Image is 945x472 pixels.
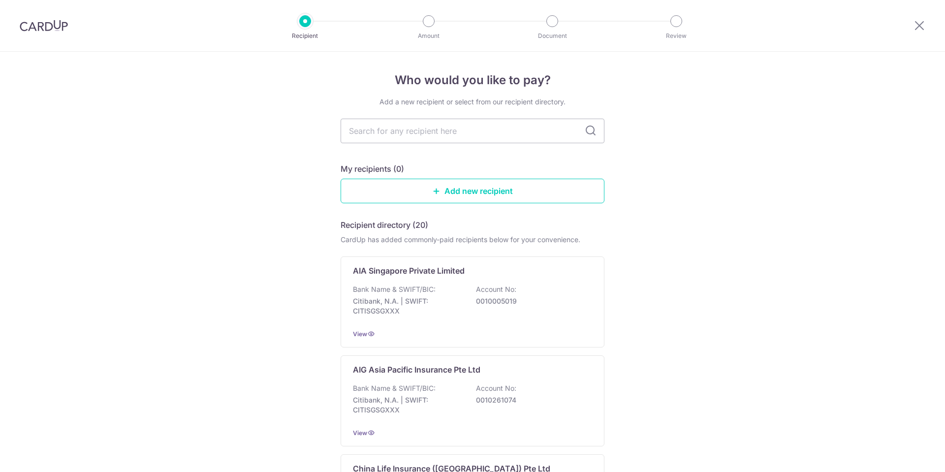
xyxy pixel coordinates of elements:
p: Bank Name & SWIFT/BIC: [353,284,436,294]
p: Review [640,31,713,41]
h5: Recipient directory (20) [341,219,428,231]
p: Recipient [269,31,342,41]
h4: Who would you like to pay? [341,71,604,89]
h5: My recipients (0) [341,163,404,175]
div: CardUp has added commonly-paid recipients below for your convenience. [341,235,604,245]
p: Amount [392,31,465,41]
p: Document [516,31,589,41]
p: Citibank, N.A. | SWIFT: CITISGSGXXX [353,395,463,415]
a: View [353,429,367,437]
a: View [353,330,367,338]
p: 0010261074 [476,395,586,405]
p: 0010005019 [476,296,586,306]
p: Bank Name & SWIFT/BIC: [353,383,436,393]
p: AIA Singapore Private Limited [353,265,465,277]
input: Search for any recipient here [341,119,604,143]
p: Account No: [476,383,516,393]
p: AIG Asia Pacific Insurance Pte Ltd [353,364,480,376]
div: Add a new recipient or select from our recipient directory. [341,97,604,107]
a: Add new recipient [341,179,604,203]
p: Account No: [476,284,516,294]
p: Citibank, N.A. | SWIFT: CITISGSGXXX [353,296,463,316]
img: CardUp [20,20,68,31]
